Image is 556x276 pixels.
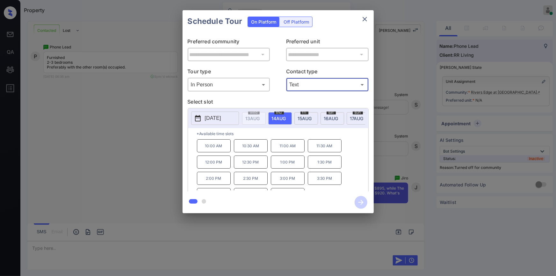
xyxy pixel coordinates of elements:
[308,172,342,185] p: 3:30 PM
[308,156,342,169] p: 1:30 PM
[286,38,369,48] p: Preferred unit
[188,38,270,48] p: Preferred community
[272,116,286,121] span: 14 AUG
[197,188,231,201] p: 4:00 PM
[300,111,308,114] span: fri
[248,17,279,27] div: On Platform
[268,112,292,125] div: date-select
[308,139,342,152] p: 11:30 AM
[321,112,344,125] div: date-select
[234,172,268,185] p: 2:30 PM
[327,111,336,114] span: sat
[191,112,239,125] button: [DATE]
[197,128,368,139] p: *Available time slots
[271,139,305,152] p: 11:00 AM
[288,79,367,90] div: Text
[205,114,221,122] p: [DATE]
[271,156,305,169] p: 1:00 PM
[234,156,268,169] p: 12:30 PM
[358,13,371,25] button: close
[234,139,268,152] p: 10:30 AM
[197,172,231,185] p: 2:00 PM
[298,116,312,121] span: 15 AUG
[280,17,312,27] div: Off Platform
[188,98,369,108] p: Select slot
[294,112,318,125] div: date-select
[183,10,248,33] h2: Schedule Tour
[197,139,231,152] p: 10:00 AM
[274,111,284,114] span: thu
[271,172,305,185] p: 3:00 PM
[324,116,338,121] span: 16 AUG
[347,112,370,125] div: date-select
[189,79,269,90] div: In Person
[353,111,363,114] span: sun
[197,156,231,169] p: 12:00 PM
[271,188,305,201] p: 5:00 PM
[234,188,268,201] p: 4:30 PM
[188,68,270,78] p: Tour type
[350,116,364,121] span: 17 AUG
[286,68,369,78] p: Contact type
